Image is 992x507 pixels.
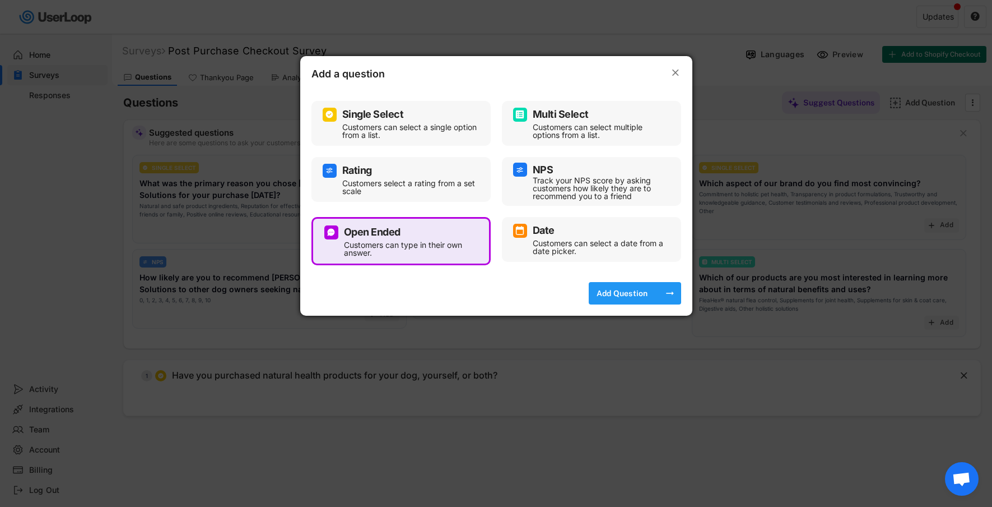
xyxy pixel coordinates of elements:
[344,241,475,257] div: Customers can type in their own answer.
[327,228,336,237] img: ConversationMinor.svg
[594,288,650,298] div: Add Question
[325,110,334,119] img: CircleTickMinorWhite.svg
[533,123,667,139] div: Customers can select multiple options from a list.
[533,239,667,255] div: Customers can select a date from a date picker.
[344,227,400,237] div: Open Ended
[533,109,589,119] div: Multi Select
[664,288,676,299] button: arrow_right_alt
[533,225,555,236] div: Date
[672,67,679,79] text: 
[342,165,372,176] div: Rating
[533,177,667,200] div: Track your NPS score by asking customers how likely they are to recommend you to a friend
[945,462,979,496] a: Open chat
[342,123,477,139] div: Customers can select a single option from a list.
[515,226,524,235] img: CalendarMajor.svg
[533,165,553,175] div: NPS
[311,67,423,84] div: Add a question
[515,110,524,119] img: ListMajor.svg
[342,109,404,119] div: Single Select
[325,166,334,175] img: AdjustIcon.svg
[670,67,681,79] button: 
[342,179,477,195] div: Customers select a rating from a set scale
[515,165,524,174] img: AdjustIcon.svg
